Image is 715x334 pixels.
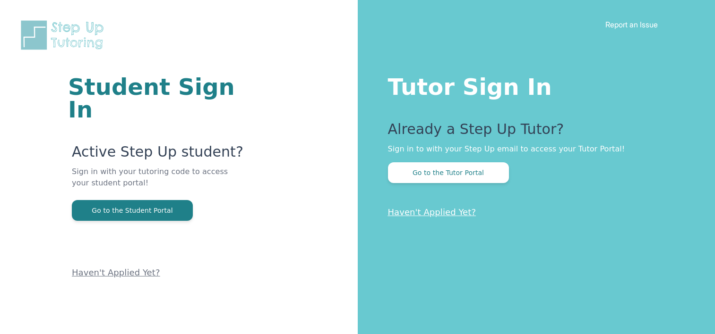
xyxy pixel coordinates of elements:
img: Step Up Tutoring horizontal logo [19,19,110,51]
h1: Student Sign In [68,75,244,121]
a: Go to the Student Portal [72,206,193,215]
h1: Tutor Sign In [388,72,678,98]
button: Go to the Tutor Portal [388,162,509,183]
a: Haven't Applied Yet? [72,267,160,277]
p: Sign in to with your Step Up email to access your Tutor Portal! [388,143,678,155]
p: Already a Step Up Tutor? [388,121,678,143]
button: Go to the Student Portal [72,200,193,221]
p: Sign in with your tutoring code to access your student portal! [72,166,244,200]
a: Go to the Tutor Portal [388,168,509,177]
p: Active Step Up student? [72,143,244,166]
a: Haven't Applied Yet? [388,207,476,217]
a: Report an Issue [605,20,658,29]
